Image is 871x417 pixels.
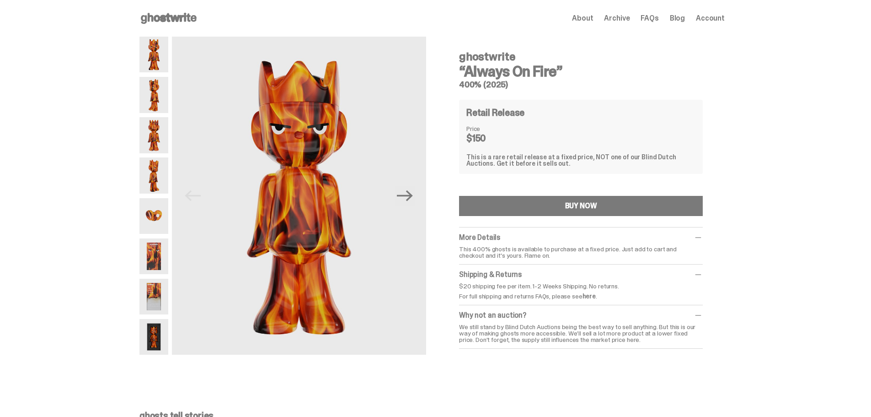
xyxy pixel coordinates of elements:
[582,292,596,300] a: here
[572,15,593,22] a: About
[459,311,703,320] div: Why not an auction?
[466,154,695,167] div: This is a rare retail release at a fixed price, NOT one of our Blind Dutch Auctions. Get it befor...
[139,198,168,234] img: Always-On-Fire---Website-Archive.2490X.png
[459,293,703,299] p: For full shipping and returns FAQs, please see .
[139,37,168,72] img: Always-On-Fire---Website-Archive.2484X.png
[466,125,512,132] dt: Price
[459,51,703,62] h4: ghostwrite
[139,279,168,314] img: Always-On-Fire---Website-Archive.2494X.png
[459,64,703,79] h3: “Always On Fire”
[459,324,703,343] div: We still stand by Blind Dutch Auctions being the best way to sell anything. But this is our way o...
[670,15,685,22] a: Blog
[459,246,703,259] p: This 400% ghosts is available to purchase at a fixed price. Just add to cart and checkout and it'...
[459,270,703,279] div: Shipping & Returns
[139,319,168,355] img: Always-On-Fire---Website-Archive.2497X.png
[139,238,168,274] img: Always-On-Fire---Website-Archive.2491X.png
[172,37,426,355] img: Always-On-Fire---Website-Archive.2484X.png
[459,196,703,216] button: BUY NOW
[604,15,630,22] a: Archive
[459,81,703,89] h5: 400% (2025)
[466,134,512,143] dd: $150
[139,117,168,153] img: Always-On-Fire---Website-Archive.2487X.png
[696,15,725,22] a: Account
[466,108,524,117] h4: Retail Release
[565,202,597,210] div: BUY NOW
[139,157,168,193] img: Always-On-Fire---Website-Archive.2489X.png
[139,77,168,113] img: Always-On-Fire---Website-Archive.2485X.png
[395,186,415,206] button: Next
[641,15,658,22] a: FAQs
[459,283,703,289] p: $20 shipping fee per item. 1-2 Weeks Shipping. No returns.
[459,233,500,242] span: More Details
